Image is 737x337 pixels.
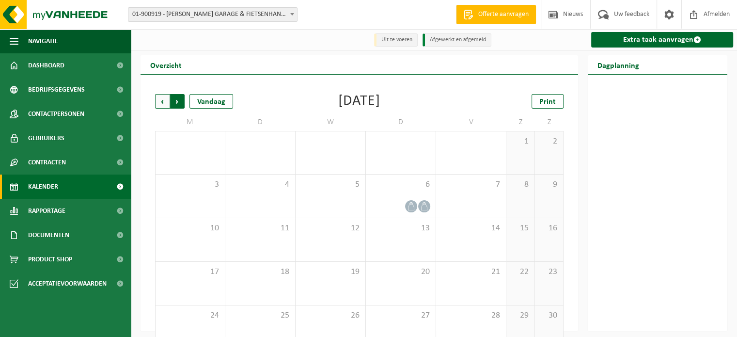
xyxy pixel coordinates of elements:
[456,5,536,24] a: Offerte aanvragen
[511,136,530,147] span: 1
[160,267,220,277] span: 17
[28,29,58,53] span: Navigatie
[511,179,530,190] span: 8
[588,55,649,74] h2: Dagplanning
[539,98,556,106] span: Print
[511,223,530,234] span: 15
[374,33,418,47] li: Uit te voeren
[540,223,558,234] span: 16
[28,223,69,247] span: Documenten
[155,94,170,109] span: Vorige
[441,267,501,277] span: 21
[441,179,501,190] span: 7
[506,113,535,131] td: Z
[476,10,531,19] span: Offerte aanvragen
[155,113,225,131] td: M
[532,94,564,109] a: Print
[230,267,290,277] span: 18
[540,310,558,321] span: 30
[540,267,558,277] span: 23
[371,310,431,321] span: 27
[28,150,66,175] span: Contracten
[28,272,107,296] span: Acceptatievoorwaarden
[128,8,297,21] span: 01-900919 - BOTERMAN GARAGE & FIETSENHANDE - BEERNEM
[170,94,185,109] span: Volgende
[300,223,361,234] span: 12
[28,199,65,223] span: Rapportage
[28,126,64,150] span: Gebruikers
[511,310,530,321] span: 29
[128,7,298,22] span: 01-900919 - BOTERMAN GARAGE & FIETSENHANDE - BEERNEM
[160,223,220,234] span: 10
[189,94,233,109] div: Vandaag
[28,247,72,272] span: Product Shop
[540,136,558,147] span: 2
[296,113,366,131] td: W
[230,179,290,190] span: 4
[225,113,296,131] td: D
[535,113,564,131] td: Z
[540,179,558,190] span: 9
[28,102,84,126] span: Contactpersonen
[371,179,431,190] span: 6
[423,33,491,47] li: Afgewerkt en afgemeld
[371,267,431,277] span: 20
[371,223,431,234] span: 13
[160,179,220,190] span: 3
[160,310,220,321] span: 24
[28,53,64,78] span: Dashboard
[436,113,506,131] td: V
[511,267,530,277] span: 22
[28,78,85,102] span: Bedrijfsgegevens
[230,310,290,321] span: 25
[591,32,733,48] a: Extra taak aanvragen
[441,310,501,321] span: 28
[141,55,191,74] h2: Overzicht
[441,223,501,234] span: 14
[300,310,361,321] span: 26
[338,94,380,109] div: [DATE]
[366,113,436,131] td: D
[28,175,58,199] span: Kalender
[300,179,361,190] span: 5
[230,223,290,234] span: 11
[300,267,361,277] span: 19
